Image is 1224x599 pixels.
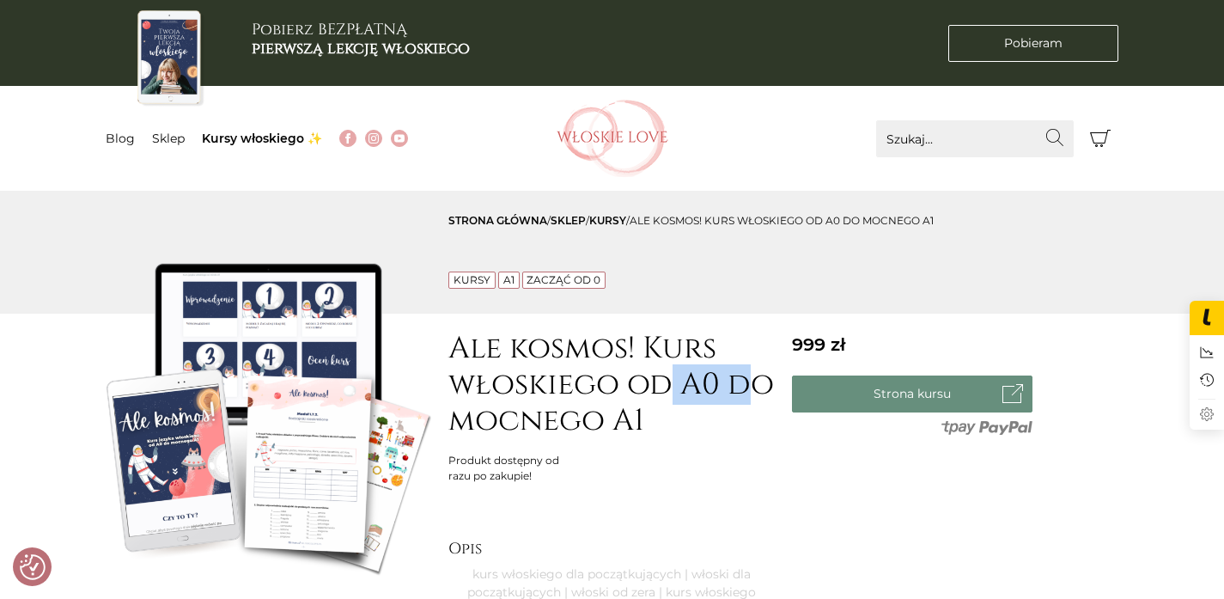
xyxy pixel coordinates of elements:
h3: Pobierz BEZPŁATNĄ [252,21,470,58]
a: Kursy włoskiego ✨ [202,131,322,146]
a: Sklep [152,131,185,146]
a: Strona główna [448,214,547,227]
a: Kursy [589,214,626,227]
img: Revisit consent button [20,554,46,580]
a: Kursy [454,273,490,286]
div: Produkt dostępny od razu po zakupie! [448,453,579,484]
button: Koszyk [1082,120,1119,157]
span: 999 [792,333,845,355]
span: / / / [448,214,934,227]
h2: Opis [448,540,775,559]
h1: Ale kosmos! Kurs włoskiego od A0 do mocnego A1 [448,331,775,439]
span: Pobieram [1004,34,1063,52]
a: sklep [551,214,586,227]
input: Szukaj... [876,120,1074,157]
a: Zacząć od 0 [527,273,600,286]
a: Strona kursu [792,376,1032,413]
img: Włoskielove [557,100,668,177]
span: Ale kosmos! Kurs włoskiego od A0 do mocnego A1 [630,214,934,227]
a: Pobieram [948,25,1118,62]
b: pierwszą lekcję włoskiego [252,38,470,59]
a: Blog [106,131,135,146]
button: Preferencje co do zgód [20,554,46,580]
a: A1 [503,273,515,286]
